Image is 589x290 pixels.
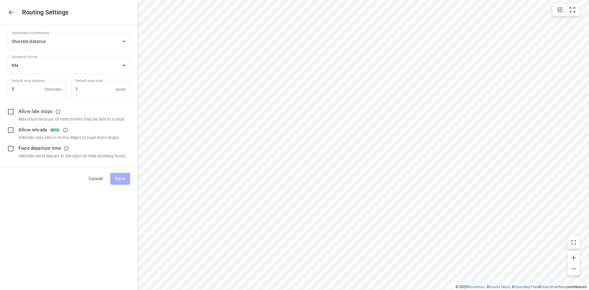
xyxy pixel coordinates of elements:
li: © 2025 , © , © © contributors [456,285,587,289]
p: Maximum amount of time drivers may be late at a stop [18,116,130,122]
p: Vehicles must depart at the start of their working hours [18,153,125,159]
div: KM [7,57,130,74]
p: units [115,86,126,93]
p: Fixed departure time [18,145,69,152]
button: Fit zoom [566,4,579,16]
p: minutes [45,86,62,93]
a: Routetitan [468,285,485,289]
p: Routing Settings [22,8,133,17]
a: Stadia Maps [489,285,510,289]
p: Allow late stops [18,108,61,115]
div: small contained button group [552,4,580,16]
p: Allow reloads [18,127,68,133]
a: OpenMapTiles [514,285,538,289]
p: Vehicles may return to the depot to load more stops. [18,134,130,141]
span: Cancel [89,175,103,183]
div: KM [12,63,120,68]
button: Map settings [554,4,566,16]
span: BETA [50,128,60,133]
button: Cancel [84,173,108,185]
div: Shortest distance [7,33,130,50]
a: OpenStreetMap [541,285,566,289]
